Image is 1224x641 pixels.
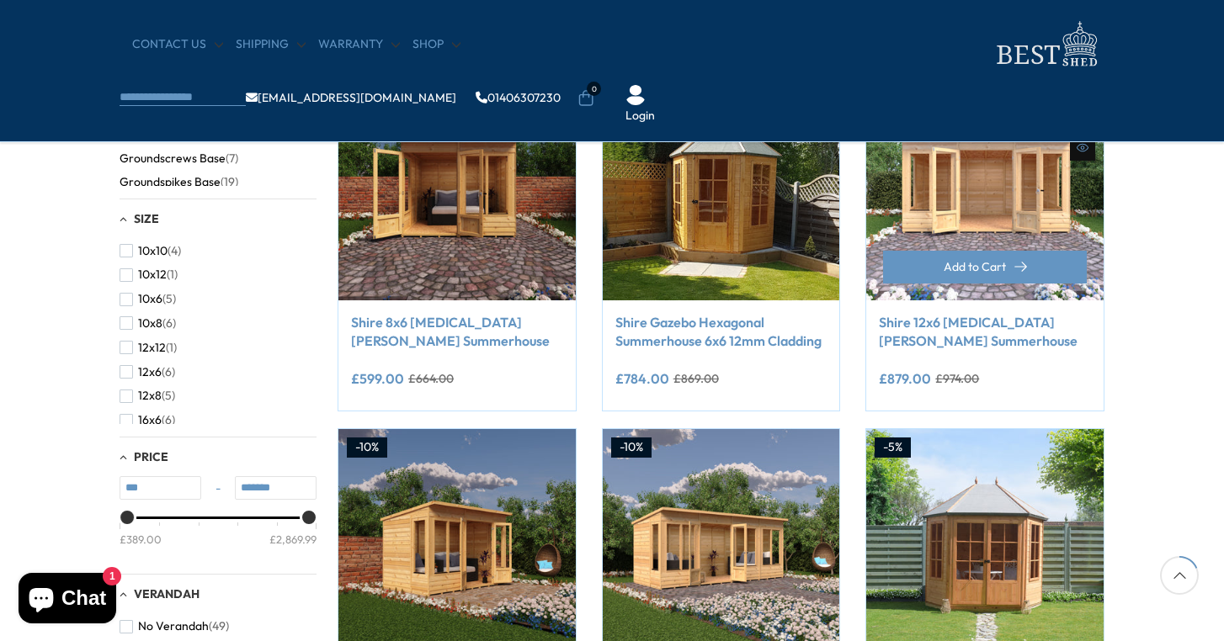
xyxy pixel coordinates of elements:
[412,36,460,53] a: Shop
[120,517,317,561] div: Price
[351,372,404,385] ins: £599.00
[235,476,317,500] input: Max value
[120,384,175,408] button: 12x8
[138,244,168,258] span: 10x10
[120,408,175,432] button: 16x6
[120,151,226,166] span: Groundscrews Base
[138,268,167,282] span: 10x12
[13,573,121,628] inbox-online-store-chat: Shopify online store chat
[120,175,221,189] span: Groundspikes Base
[615,372,669,385] ins: £784.00
[134,449,168,464] span: Price
[120,239,181,263] button: 10x10
[138,389,162,403] span: 12x8
[134,586,200,601] span: Verandah
[318,36,400,53] a: Warranty
[577,90,594,107] a: 0
[625,108,655,124] a: Login
[883,251,1087,283] button: Add to Cart
[673,373,719,384] del: £869.00
[162,316,176,331] span: (6)
[162,292,176,306] span: (5)
[132,36,223,53] a: CONTACT US
[347,437,387,458] div: -10%
[138,365,162,379] span: 12x6
[138,292,162,306] span: 10x6
[166,341,177,355] span: (1)
[615,313,828,351] a: Shire Gazebo Hexagonal Summerhouse 6x6 12mm Cladding
[351,313,563,351] a: Shire 8x6 [MEDICAL_DATA][PERSON_NAME] Summerhouse
[120,287,176,311] button: 10x6
[120,360,175,384] button: 12x6
[246,92,456,103] a: [EMAIL_ADDRESS][DOMAIN_NAME]
[134,211,159,226] span: Size
[138,619,209,633] span: No Verandah
[935,373,979,384] del: £974.00
[138,413,162,427] span: 16x6
[162,413,175,427] span: (6)
[611,437,652,458] div: -10%
[201,480,235,497] span: -
[625,85,646,105] img: User Icon
[226,151,238,166] span: (7)
[987,17,1104,72] img: logo
[162,389,175,403] span: (5)
[408,373,454,384] del: £664.00
[120,336,177,360] button: 12x12
[209,619,229,633] span: (49)
[120,170,238,194] button: Groundspikes Base (19)
[879,313,1091,351] a: Shire 12x6 [MEDICAL_DATA][PERSON_NAME] Summerhouse
[138,316,162,331] span: 10x8
[587,82,601,96] span: 0
[944,261,1006,273] span: Add to Cart
[879,372,931,385] ins: £879.00
[168,244,181,258] span: (4)
[120,262,178,287] button: 10x12
[120,146,238,171] button: Groundscrews Base (7)
[162,365,175,379] span: (6)
[120,311,176,336] button: 10x8
[167,268,178,282] span: (1)
[120,476,201,500] input: Min value
[236,36,306,53] a: Shipping
[120,614,229,638] button: No Verandah
[120,532,162,547] div: £389.00
[138,341,166,355] span: 12x12
[476,92,561,103] a: 01406307230
[269,532,317,547] div: £2,869.99
[875,437,911,458] div: -5%
[221,175,238,189] span: (19)
[603,63,840,300] img: Shire Gazebo Hexagonal Summerhouse 6x6 12mm Cladding - Best Shed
